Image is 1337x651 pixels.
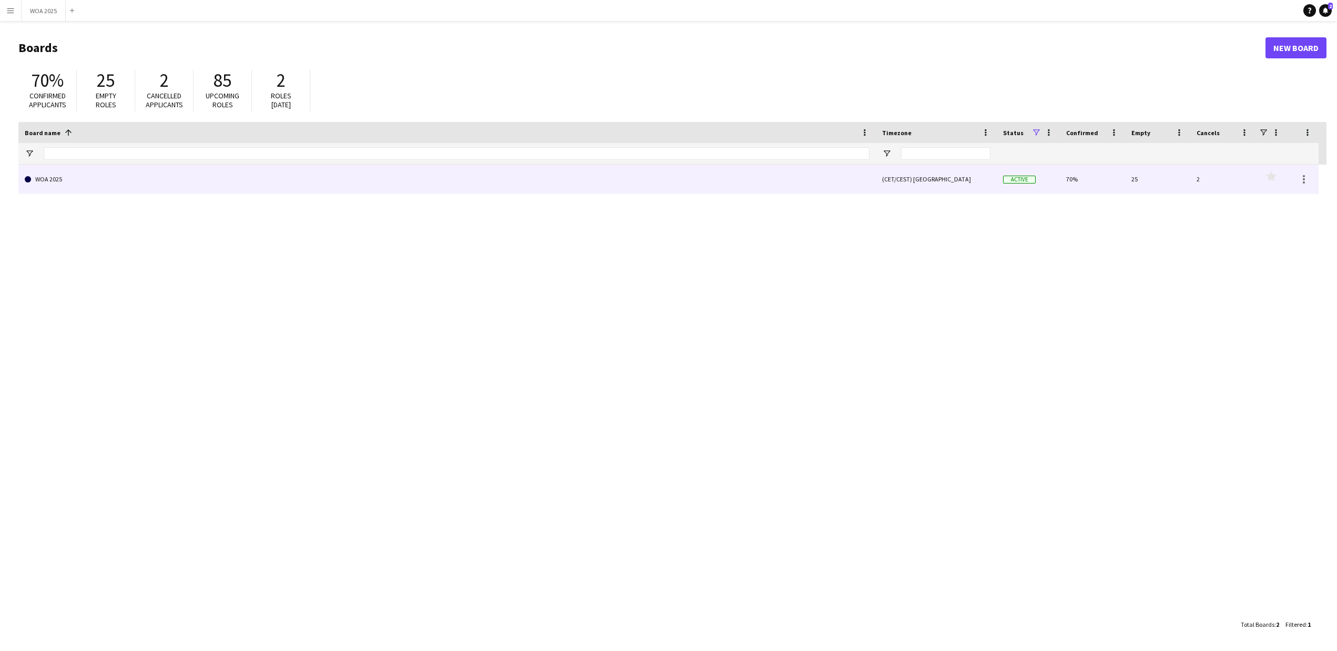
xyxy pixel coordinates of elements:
[1285,621,1306,628] span: Filtered
[1003,176,1036,184] span: Active
[277,69,286,92] span: 2
[1241,614,1279,635] div: :
[1265,37,1326,58] a: New Board
[22,1,66,21] button: WOA 2025
[882,129,911,137] span: Timezone
[1125,165,1190,194] div: 25
[146,91,183,109] span: Cancelled applicants
[1319,4,1332,17] a: 2
[31,69,64,92] span: 70%
[1276,621,1279,628] span: 2
[271,91,291,109] span: Roles [DATE]
[1328,3,1333,9] span: 2
[25,165,869,194] a: WOA 2025
[160,69,169,92] span: 2
[1197,129,1220,137] span: Cancels
[29,91,66,109] span: Confirmed applicants
[97,69,115,92] span: 25
[1131,129,1150,137] span: Empty
[1066,129,1098,137] span: Confirmed
[1003,129,1024,137] span: Status
[901,147,990,160] input: Timezone Filter Input
[882,149,892,158] button: Open Filter Menu
[206,91,239,109] span: Upcoming roles
[1060,165,1125,194] div: 70%
[18,40,1265,56] h1: Boards
[25,129,60,137] span: Board name
[96,91,116,109] span: Empty roles
[25,149,34,158] button: Open Filter Menu
[44,147,869,160] input: Board name Filter Input
[214,69,231,92] span: 85
[876,165,997,194] div: (CET/CEST) [GEOGRAPHIC_DATA]
[1285,614,1311,635] div: :
[1308,621,1311,628] span: 1
[1190,165,1255,194] div: 2
[1241,621,1274,628] span: Total Boards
